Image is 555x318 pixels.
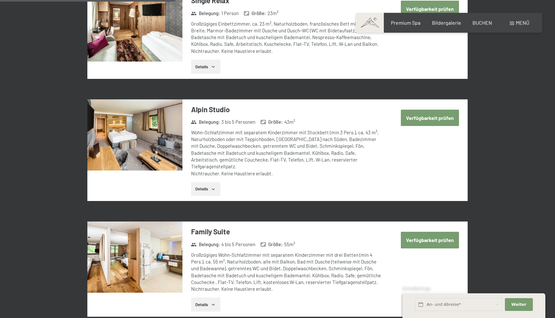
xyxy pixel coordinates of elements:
[221,241,255,248] span: 4 bis 5 Personen
[191,182,220,196] button: Details
[401,110,459,126] button: Verfügbarkeit prüfen
[191,105,382,114] h3: Alpin Studio
[87,222,182,293] img: mss_renderimg.php
[268,10,278,17] span: 23 m²
[401,1,459,17] button: Verfügbarkeit prüfen
[505,298,533,311] button: Weiter
[87,99,182,171] img: mss_renderimg.php
[284,119,295,125] span: 43 m²
[191,129,382,177] div: Wohn-Schlafzimmer mit separatem Kinderzimmer mit Stockbett (min 3 Pers.), ca. 43 m², Naturholzbod...
[284,241,295,248] span: 55 m²
[191,10,220,17] strong: Belegung :
[244,10,266,17] strong: Größe :
[191,252,382,293] div: Großzügiges Wohn-Schlafzimmer mit separatem Kinderzimmer mit drei Betten (min 4 Pers.), ca. 55 m²...
[191,297,220,312] button: Details
[221,10,239,17] span: 1 Person
[191,241,220,248] strong: Belegung :
[432,20,461,26] a: Bildergalerie
[516,20,529,26] span: Menü
[260,241,283,248] strong: Größe :
[511,302,526,307] span: Weiter
[260,119,283,125] strong: Größe :
[221,119,255,125] span: 3 bis 5 Personen
[191,60,220,74] button: Details
[391,20,420,26] a: Premium Spa
[472,20,492,26] a: BUCHEN
[402,286,430,291] span: Schnellanfrage
[401,232,459,248] button: Verfügbarkeit prüfen
[191,119,220,125] strong: Belegung :
[191,21,382,54] div: Großzügiges Einbettzimmer, ca. 23 m², Naturholzboden, französisches Bett mit 1,40 m Breite, Marmo...
[191,227,382,237] h3: Family Suite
